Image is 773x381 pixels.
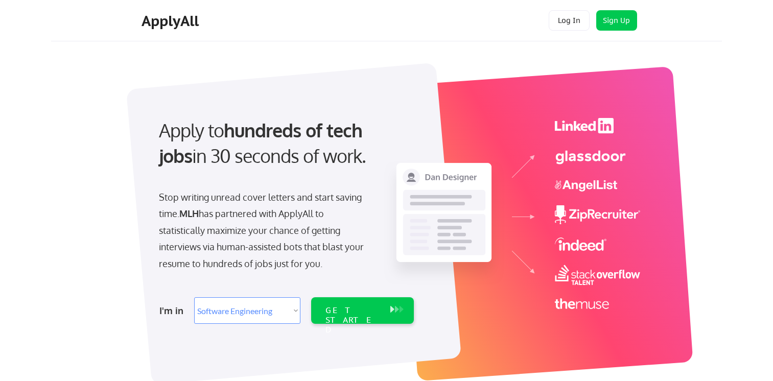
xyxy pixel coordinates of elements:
div: GET STARTED [325,305,380,335]
div: Apply to in 30 seconds of work. [159,117,410,169]
div: I'm in [159,302,188,319]
button: Log In [549,10,590,31]
button: Sign Up [596,10,637,31]
strong: hundreds of tech jobs [159,118,367,167]
div: Stop writing unread cover letters and start saving time. has partnered with ApplyAll to statistic... [159,189,369,272]
div: ApplyAll [142,12,202,30]
strong: MLH [179,208,199,219]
